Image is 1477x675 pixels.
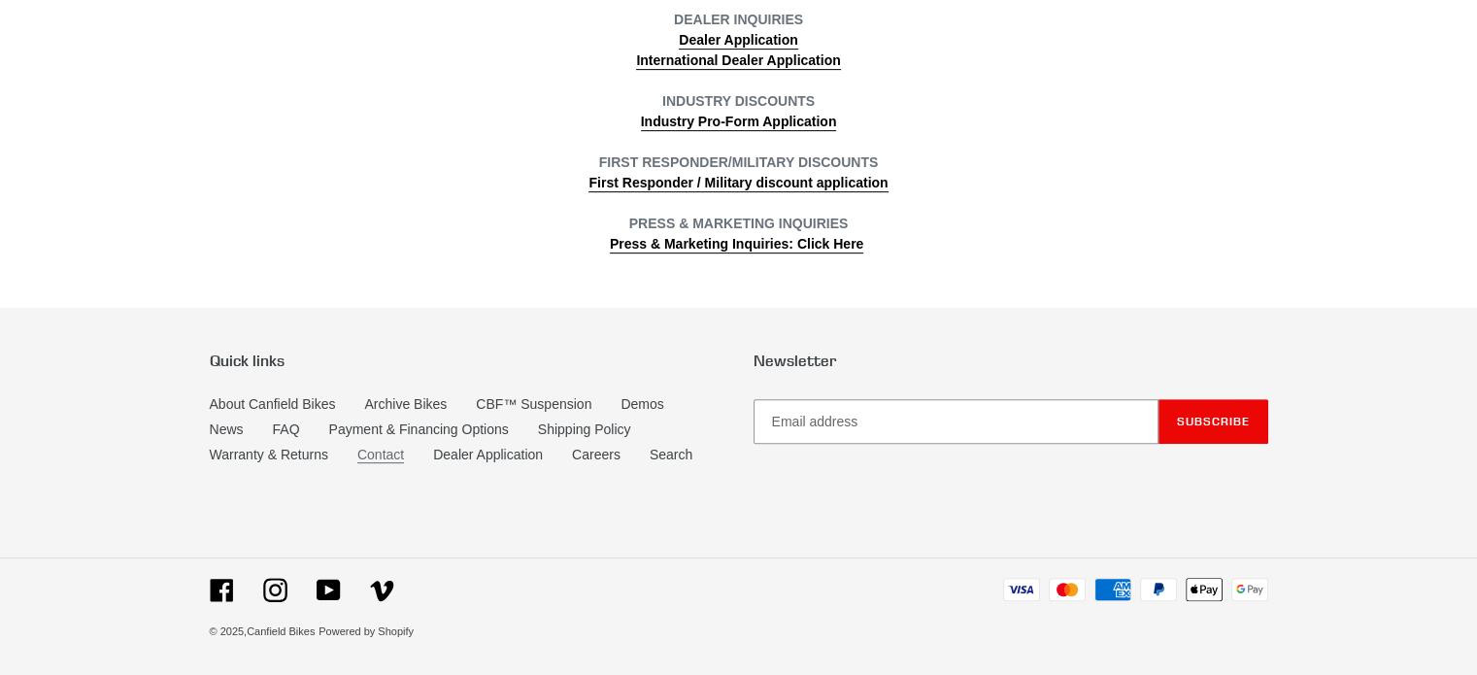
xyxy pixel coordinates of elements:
a: Archive Bikes [364,396,447,412]
a: News [210,422,244,437]
a: About Canfield Bikes [210,396,336,412]
strong: DEALER INQUIRIES [674,12,803,50]
a: Dealer Application [433,447,543,462]
a: Careers [572,447,621,462]
strong: International Dealer Application [636,52,840,68]
a: FAQ [273,422,300,437]
a: Canfield Bikes [247,625,315,637]
a: Payment & Financing Options [329,422,509,437]
strong: FIRST RESPONDER/MILITARY DISCOUNTS [599,154,879,170]
a: Warranty & Returns [210,447,328,462]
a: Contact [357,447,404,463]
small: © 2025, [210,625,316,637]
strong: INDUSTRY DISCOUNTS [662,93,815,109]
a: Demos [621,396,663,412]
a: Industry Pro-Form Application [641,114,837,131]
a: Shipping Policy [538,422,631,437]
a: First Responder / Military discount application [588,175,888,192]
p: Newsletter [754,352,1268,370]
input: Email address [754,399,1158,444]
a: Search [650,447,692,462]
a: Dealer Application [679,32,797,50]
strong: First Responder / Military discount application [588,175,888,190]
a: Powered by Shopify [319,625,414,637]
p: Quick links [210,352,724,370]
strong: PRESS & MARKETING INQUIRIES [629,216,849,231]
strong: Industry Pro-Form Application [641,114,837,129]
a: Press & Marketing Inquiries: Click Here [610,236,863,253]
span: Subscribe [1177,414,1250,428]
a: International Dealer Application [636,52,840,70]
button: Subscribe [1158,399,1268,444]
a: CBF™ Suspension [476,396,591,412]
